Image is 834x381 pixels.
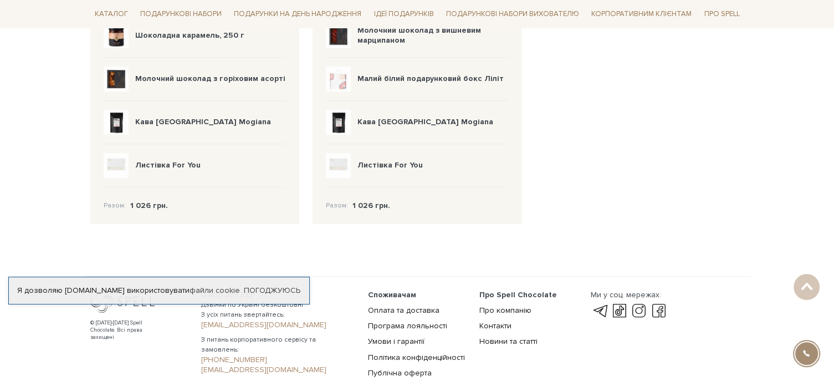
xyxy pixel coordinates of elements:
a: Ідеї подарунків [369,6,438,23]
span: З усіх питань звертайтесь: [201,310,355,320]
a: Подарункові набори [136,6,226,23]
a: Подарункові набори вихователю [442,4,584,23]
a: Програма лояльності [368,321,447,331]
a: Про Spell [699,6,744,23]
img: Кава Brazil Mogiana [326,110,351,135]
img: Молочний шоколад з вишневим марципаном [326,23,351,48]
span: Про Spell Chocolate [479,290,557,299]
img: Малий білий подарунковий бокс Ліліт [326,67,351,92]
span: Разом: [104,201,126,211]
a: Погоджуюсь [244,286,300,296]
b: Молочний шоколад з вишневим марципаном [357,26,481,45]
b: 1 026 грн. [130,201,168,210]
div: © [DATE]-[DATE] Spell Chocolate. Всі права захищені [90,319,165,341]
img: Шоколадна карамель, 250 г [104,23,129,48]
b: Листівка For You [135,160,201,170]
img: Молочний шоколад з горіховим асорті [104,67,129,92]
a: Подарунки на День народження [229,6,366,23]
a: Політика конфіденційності [368,353,465,362]
a: [EMAIL_ADDRESS][DOMAIN_NAME] [201,320,355,330]
span: Разом: [326,201,348,211]
a: Новини та статті [479,337,538,346]
b: Кава [GEOGRAPHIC_DATA] Mogiana [357,117,493,126]
a: tik-tok [610,304,629,318]
a: [EMAIL_ADDRESS][DOMAIN_NAME] [201,365,355,375]
b: Листівка For You [357,160,423,170]
img: Кава Brazil Mogiana [104,110,129,135]
a: файли cookie [190,286,240,295]
b: Шоколадна карамель, 250 г [135,31,244,40]
div: Я дозволяю [DOMAIN_NAME] використовувати [9,286,309,296]
a: Оплата та доставка [368,306,439,315]
a: Про компанію [479,306,531,315]
a: facebook [649,304,668,318]
b: Малий білий подарунковий бокс Ліліт [357,74,504,83]
span: Споживачам [368,290,416,299]
a: telegram [590,304,609,318]
a: instagram [630,304,648,318]
div: Ми у соц. мережах: [590,290,668,300]
a: Контакти [479,321,511,331]
a: Умови і гарантії [368,337,424,346]
b: Молочний шоколад з горіховим асорті [135,74,285,83]
b: Кава [GEOGRAPHIC_DATA] Mogiana [135,117,271,126]
a: Корпоративним клієнтам [587,4,696,23]
img: Листівка For You [104,153,129,178]
span: Дзвінки по Україні безкоштовні [201,300,355,310]
a: Публічна оферта [368,368,432,378]
a: Каталог [90,6,132,23]
img: Листівка For You [326,153,351,178]
span: З питань корпоративного сервісу та замовлень: [201,335,355,355]
b: 1 026 грн. [352,201,390,210]
a: [PHONE_NUMBER] [201,355,355,365]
